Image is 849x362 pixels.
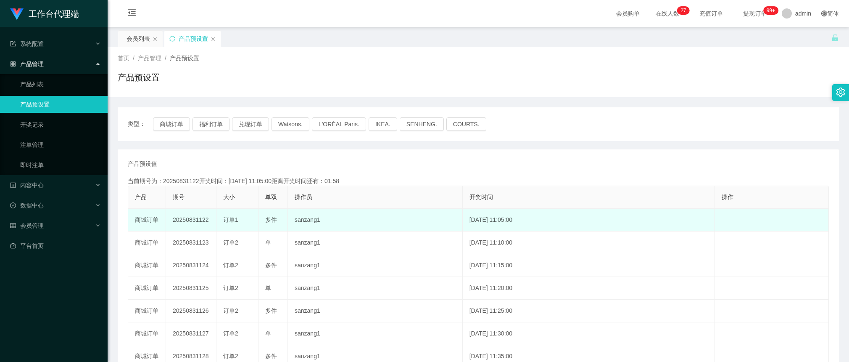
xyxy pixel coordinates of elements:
[400,117,444,131] button: SENHENG.
[695,11,727,16] span: 充值订单
[312,117,366,131] button: L'ORÉAL Paris.
[831,34,839,42] i: 图标: unlock
[170,55,199,61] span: 产品预设置
[683,6,686,15] p: 7
[128,322,166,345] td: 商城订单
[10,41,16,47] i: 图标: form
[20,96,101,113] a: 产品预设置
[463,209,715,232] td: [DATE] 11:05:00
[10,182,16,188] i: 图标: profile
[223,285,238,291] span: 订单2
[20,136,101,153] a: 注单管理
[118,0,146,27] i: 图标: menu-fold
[288,322,463,345] td: sanzang1
[469,194,493,200] span: 开奖时间
[265,194,277,200] span: 单双
[288,209,463,232] td: sanzang1
[128,232,166,254] td: 商城订单
[265,262,277,269] span: 多件
[192,117,229,131] button: 福利订单
[166,232,216,254] td: 20250831123
[463,322,715,345] td: [DATE] 11:30:00
[20,76,101,93] a: 产品列表
[10,10,79,17] a: 工作台代理端
[446,117,486,131] button: COURTS.
[153,117,190,131] button: 商城订单
[128,117,153,131] span: 类型：
[223,353,238,359] span: 订单2
[118,71,160,84] h1: 产品预设置
[463,277,715,300] td: [DATE] 11:20:00
[10,223,16,229] i: 图标: table
[133,55,134,61] span: /
[10,202,16,208] i: 图标: check-circle-o
[265,216,277,223] span: 多件
[10,202,44,209] span: 数据中心
[179,31,208,47] div: 产品预设置
[128,177,829,186] div: 当前期号为：20250831122开奖时间：[DATE] 11:05:00距离开奖时间还有：01:58
[739,11,771,16] span: 提现订单
[173,194,185,200] span: 期号
[463,300,715,322] td: [DATE] 11:25:00
[153,37,158,42] i: 图标: close
[211,37,216,42] i: 图标: close
[128,209,166,232] td: 商城订单
[128,300,166,322] td: 商城订单
[265,239,271,246] span: 单
[265,330,271,337] span: 单
[223,239,238,246] span: 订单2
[463,232,715,254] td: [DATE] 11:10:00
[169,36,175,42] i: 图标: sync
[138,55,161,61] span: 产品管理
[223,194,235,200] span: 大小
[295,194,312,200] span: 操作员
[10,182,44,189] span: 内容中心
[288,277,463,300] td: sanzang1
[127,31,150,47] div: 会员列表
[118,55,129,61] span: 首页
[135,194,147,200] span: 产品
[677,6,689,15] sup: 27
[128,277,166,300] td: 商城订单
[223,262,238,269] span: 订单2
[166,277,216,300] td: 20250831125
[10,222,44,229] span: 会员管理
[223,330,238,337] span: 订单2
[265,353,277,359] span: 多件
[10,61,16,67] i: 图标: appstore-o
[128,254,166,277] td: 商城订单
[288,254,463,277] td: sanzang1
[29,0,79,27] h1: 工作台代理端
[265,307,277,314] span: 多件
[10,237,101,254] a: 图标: dashboard平台首页
[265,285,271,291] span: 单
[722,194,733,200] span: 操作
[166,209,216,232] td: 20250831122
[166,254,216,277] td: 20250831124
[10,40,44,47] span: 系统配置
[20,157,101,173] a: 即时注单
[223,307,238,314] span: 订单2
[20,116,101,133] a: 开奖记录
[166,322,216,345] td: 20250831127
[10,61,44,67] span: 产品管理
[763,6,778,15] sup: 1026
[651,11,683,16] span: 在线人数
[166,300,216,322] td: 20250831126
[288,300,463,322] td: sanzang1
[821,11,827,16] i: 图标: global
[165,55,166,61] span: /
[10,8,24,20] img: logo.9652507e.png
[369,117,397,131] button: IKEA.
[232,117,269,131] button: 兑现订单
[223,216,238,223] span: 订单1
[836,88,845,97] i: 图标: setting
[288,232,463,254] td: sanzang1
[680,6,683,15] p: 2
[463,254,715,277] td: [DATE] 11:15:00
[272,117,309,131] button: Watsons.
[128,160,157,168] span: 产品预设值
